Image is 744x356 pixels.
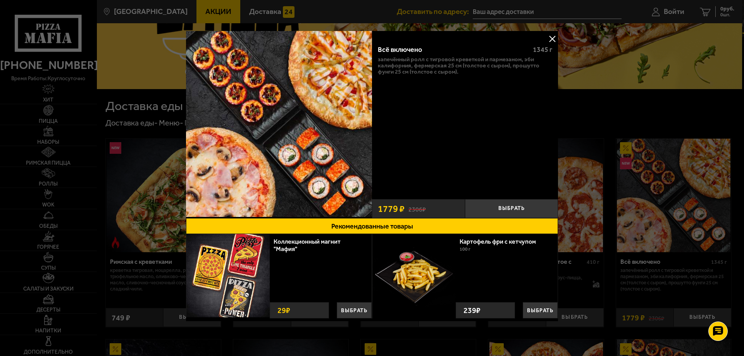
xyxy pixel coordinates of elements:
[378,46,526,54] div: Всё включено
[460,238,544,245] a: Картофель фри с кетчупом
[378,56,552,75] p: Запечённый ролл с тигровой креветкой и пармезаном, Эби Калифорния, Фермерская 25 см (толстое с сы...
[465,199,558,218] button: Выбрать
[276,303,292,318] strong: 29 ₽
[186,31,372,218] a: Всё включено
[186,31,372,217] img: Всё включено
[186,218,558,234] button: Рекомендованные товары
[378,204,405,213] span: 1779 ₽
[408,205,426,213] s: 2306 ₽
[337,302,372,318] button: Выбрать
[523,302,558,318] button: Выбрать
[460,246,470,252] span: 100 г
[533,45,552,54] span: 1345 г
[274,238,341,253] a: Коллекционный магнит "Мафия"
[462,303,482,318] strong: 239 ₽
